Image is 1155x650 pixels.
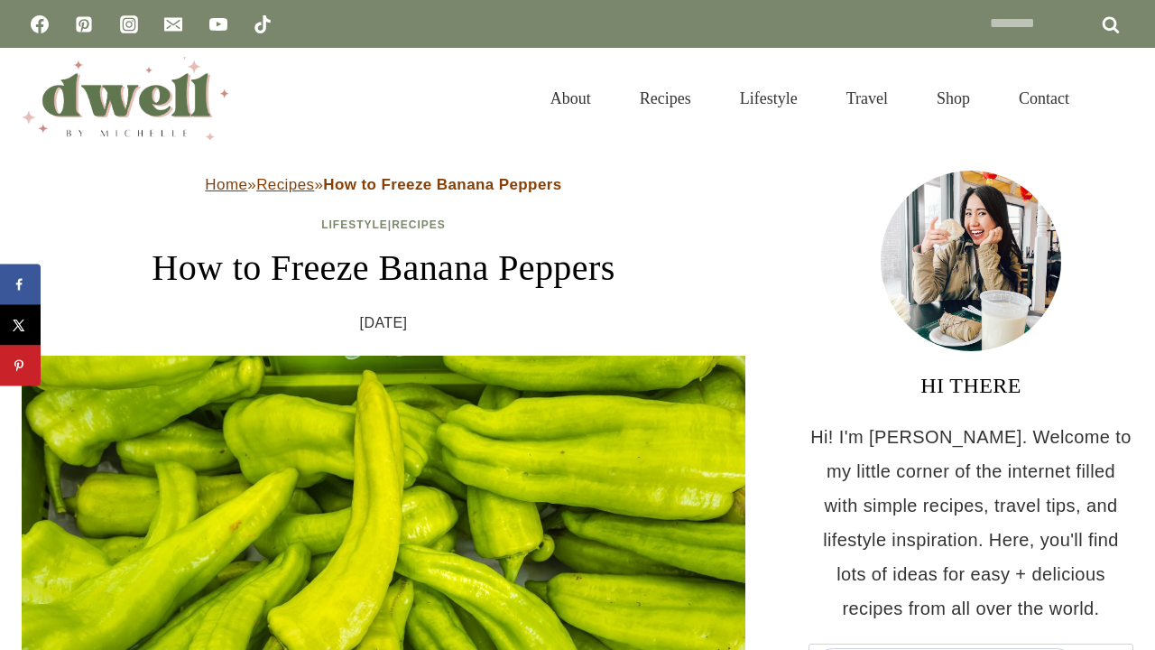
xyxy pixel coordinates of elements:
[22,57,229,140] img: DWELL by michelle
[256,176,314,193] a: Recipes
[994,67,1094,130] a: Contact
[205,176,247,193] a: Home
[912,67,994,130] a: Shop
[808,420,1133,626] p: Hi! I'm [PERSON_NAME]. Welcome to my little corner of the internet filled with simple recipes, tr...
[392,218,446,231] a: Recipes
[808,369,1133,402] h3: HI THERE
[822,67,912,130] a: Travel
[111,6,147,42] a: Instagram
[66,6,102,42] a: Pinterest
[22,6,58,42] a: Facebook
[245,6,281,42] a: TikTok
[716,67,822,130] a: Lifestyle
[321,218,446,231] span: |
[321,218,388,231] a: Lifestyle
[205,176,561,193] span: » »
[22,241,745,295] h1: How to Freeze Banana Peppers
[526,67,615,130] a: About
[615,67,716,130] a: Recipes
[1103,83,1133,114] button: View Search Form
[360,310,408,337] time: [DATE]
[155,6,191,42] a: Email
[200,6,236,42] a: YouTube
[526,67,1094,130] nav: Primary Navigation
[323,176,561,193] strong: How to Freeze Banana Peppers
